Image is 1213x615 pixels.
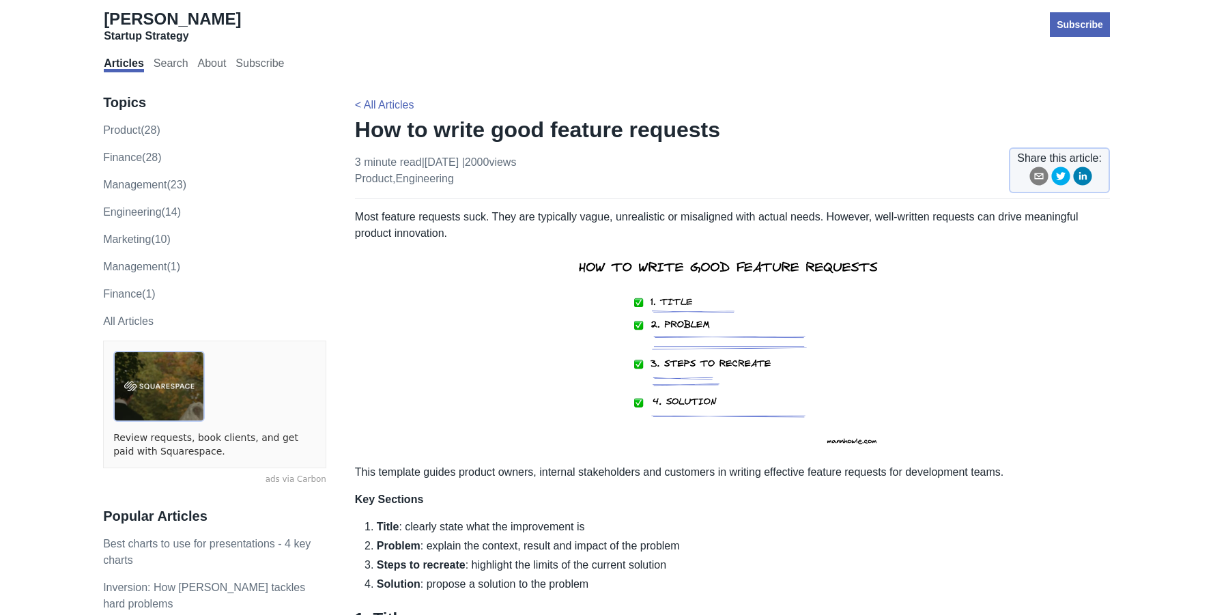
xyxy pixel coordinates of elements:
strong: Title [377,521,399,532]
a: Search [154,57,188,72]
li: : explain the context, result and impact of the problem [377,538,1110,554]
h1: How to write good feature requests [355,116,1110,143]
p: This template guides product owners, internal stakeholders and customers in writing effective fea... [355,464,1110,481]
li: : highlight the limits of the current solution [377,557,1110,573]
li: : clearly state what the improvement is [377,519,1110,535]
a: Review requests, book clients, and get paid with Squarespace. [113,431,316,458]
a: Subscribe [1050,11,1110,38]
a: Best charts to use for presentations - 4 key charts [103,538,311,566]
a: About [198,57,227,72]
a: product [355,173,393,184]
strong: Steps to recreate [377,559,466,571]
a: management(23) [103,179,186,190]
strong: Problem [377,540,420,552]
h3: Topics [103,94,326,111]
p: 3 minute read | [DATE] , [355,154,517,187]
a: All Articles [103,315,154,327]
a: finance(28) [103,152,161,163]
a: marketing(10) [103,233,171,245]
a: ads via Carbon [103,474,326,486]
span: [PERSON_NAME] [104,10,241,28]
button: twitter [1051,167,1070,190]
a: Finance(1) [103,288,155,300]
a: engineering [395,173,453,184]
strong: Key Sections [355,494,423,505]
a: Articles [104,57,144,72]
div: Startup Strategy [104,29,241,43]
a: engineering(14) [103,206,181,218]
h3: Popular Articles [103,508,326,525]
img: how-to-write-good-feature-requests [564,242,901,453]
a: Inversion: How [PERSON_NAME] tackles hard problems [103,582,305,610]
p: Most feature requests suck. They are typically vague, unrealistic or misaligned with actual needs... [355,209,1110,453]
a: Subscribe [236,57,284,72]
a: Management(1) [103,261,180,272]
strong: Solution [377,578,420,590]
a: [PERSON_NAME]Startup Strategy [104,9,241,43]
a: product(28) [103,124,160,136]
button: linkedin [1073,167,1092,190]
span: | 2000 views [462,156,517,168]
span: Share this article: [1017,150,1102,167]
button: email [1029,167,1048,190]
li: : propose a solution to the problem [377,576,1110,592]
a: < All Articles [355,99,414,111]
img: ads via Carbon [113,351,205,422]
